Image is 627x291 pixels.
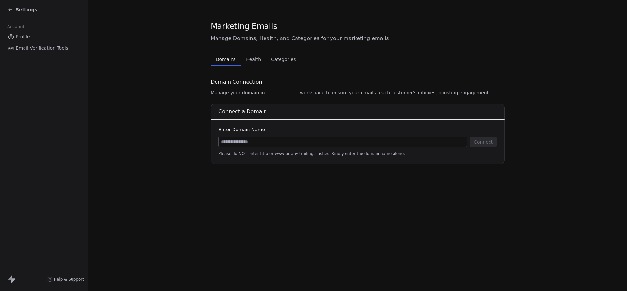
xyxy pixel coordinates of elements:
span: Categories [268,55,298,64]
span: Health [243,55,264,64]
span: Connect a Domain [218,108,267,115]
a: Profile [5,31,83,42]
span: Settings [16,7,37,13]
span: Domain Connection [211,78,262,86]
span: Please do NOT enter http or www or any trailing slashes. Kindly enter the domain name alone. [218,151,497,156]
a: Settings [8,7,37,13]
button: Connect [470,137,497,147]
div: Enter Domain Name [218,126,497,133]
span: Manage Domains, Health, and Categories for your marketing emails [211,35,505,42]
span: workspace to ensure your emails reach [300,89,390,96]
span: Help & Support [54,277,84,282]
a: Email Verification Tools [5,43,83,54]
span: Email Verification Tools [16,45,68,52]
span: Profile [16,33,30,40]
span: Domains [213,55,238,64]
span: Account [4,22,27,32]
a: Help & Support [47,277,84,282]
span: customer's inboxes, boosting engagement [391,89,489,96]
span: Manage your domain in [211,89,265,96]
span: Marketing Emails [211,22,277,31]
